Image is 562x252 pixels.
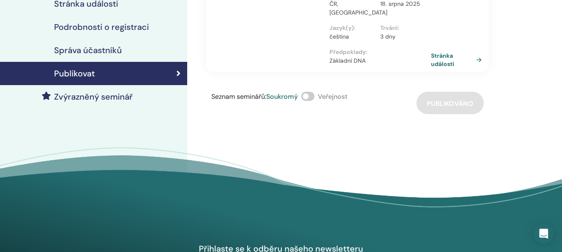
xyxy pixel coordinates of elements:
font: : [354,24,356,32]
font: Zvýrazněný seminář [54,91,133,102]
font: Trvání [380,24,398,32]
font: Podrobnosti o registraci [54,22,149,32]
font: : [366,48,367,56]
font: Jazyk(y) [329,24,354,32]
div: Otevřete Intercom Messenger [534,224,554,244]
font: : [265,92,266,101]
font: Seznam seminářů [211,92,265,101]
a: Stránka události [431,51,485,68]
font: Předpoklady [329,48,366,56]
font: Stránka události [431,52,454,68]
font: čeština [329,33,349,40]
font: Správa účastníků [54,45,122,56]
font: Publikovat [54,68,95,79]
font: 3 dny [380,33,396,40]
font: Základní DNA [329,57,366,64]
font: Veřejnost [318,92,347,101]
font: : [398,24,399,32]
font: Soukromý [266,92,298,101]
